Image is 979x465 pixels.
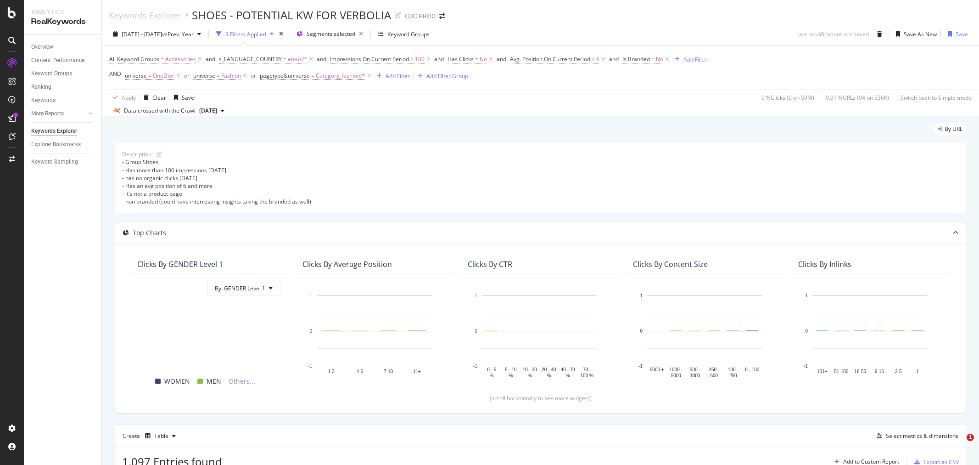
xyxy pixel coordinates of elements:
span: > [410,55,414,63]
div: Keyword Sampling [31,157,78,167]
div: Data crossed with the Crawl [124,107,196,115]
div: - Group Shoes - Has more than 100 impressions [DATE] - has no organic clicks [DATE] - Has an avg ... [122,158,959,205]
span: Has Clicks [448,55,474,63]
div: Keyword Groups [31,69,72,79]
span: Segments selected [307,30,355,38]
span: universe [125,72,147,79]
span: MEN [207,376,221,387]
text: 500 [710,373,718,378]
div: arrow-right-arrow-left [439,13,445,19]
span: WOMEN [164,376,190,387]
text: 0 [475,329,477,334]
div: Clicks By CTR [468,260,512,269]
button: Add Filter Group [414,70,468,81]
div: (scroll horizontally to see more widgets) [126,394,955,402]
div: Select metrics & dimensions [886,432,958,440]
svg: A chart. [302,291,446,379]
text: 1 [475,293,477,298]
span: 100 [415,53,425,66]
span: 2025 Sep. 12th [199,107,217,115]
div: Switch back to Simple mode [901,94,972,102]
div: Keywords Explorer [31,126,77,136]
button: Select metrics & dimensions [873,431,958,442]
text: 101+ [817,369,828,374]
span: Avg. Position On Current Period [510,55,590,63]
text: 4-6 [357,369,364,374]
button: [DATE] [196,105,228,116]
span: All Keyword Groups [109,55,159,63]
button: Segments selected [293,27,367,41]
text: 16-50 [854,369,866,374]
text: % [490,373,494,378]
div: Add Filter [386,72,410,80]
div: CDC PROD [405,11,436,21]
div: A chart. [798,291,941,379]
div: Ranking [31,82,51,92]
a: Keywords Explorer [109,10,181,20]
div: Add Filter Group [426,72,468,80]
span: > [592,55,595,63]
text: 0 - 5 [487,368,496,373]
div: SHOES - POTENTIAL KW FOR VERBOLIA [192,7,391,23]
button: Switch back to Simple mode [897,90,972,105]
text: -1 [308,363,312,369]
div: Add Filter [683,56,708,63]
text: 6-15 [875,369,884,374]
text: 0 [640,329,643,334]
div: Clicks By Content Size [633,260,708,269]
span: No [656,53,663,66]
a: More Reports [31,109,86,119]
text: 0 [805,329,808,334]
div: Keyword Groups [387,30,430,38]
a: Ranking [31,82,95,92]
a: Keyword Groups [31,69,95,79]
text: 20 - 40 [542,368,556,373]
div: Clear [152,94,166,102]
div: and [206,55,215,63]
text: 1 [309,293,312,298]
div: Clicks By Average Position [302,260,392,269]
span: = [217,72,220,79]
div: Save As New [904,30,937,38]
div: AND [109,70,121,78]
div: 0.01 % URLs ( 94 on 536K ) [826,94,889,102]
span: OneDior [153,69,174,82]
text: % [528,373,532,378]
svg: A chart. [137,313,280,371]
div: Keywords [31,96,56,105]
div: and [317,55,326,63]
a: Keywords Explorer [31,126,95,136]
div: or [251,72,256,79]
text: 40 - 70 [561,368,576,373]
div: Apply [122,94,136,102]
text: 5 - 10 [505,368,517,373]
button: or [184,71,190,80]
button: Add Filter [373,70,410,81]
span: universe [193,72,215,79]
a: Keyword Sampling [31,157,95,167]
div: Table [154,433,168,439]
text: 1-3 [328,369,335,374]
span: = [311,72,314,79]
button: Save As New [892,27,937,41]
div: Save [956,30,968,38]
text: 250 - [709,368,719,373]
div: A chart. [633,291,776,379]
div: and [497,55,506,63]
text: 7-10 [384,369,393,374]
span: [DATE] - [DATE] [122,30,162,38]
text: 500 - [690,368,700,373]
a: Overview [31,42,95,52]
text: 1000 - [670,368,683,373]
text: 0 - 100 [745,368,760,373]
span: pagetype&universe [260,72,310,79]
div: and [609,55,619,63]
span: = [148,72,151,79]
svg: A chart. [468,291,611,379]
div: Explorer Bookmarks [31,140,81,149]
